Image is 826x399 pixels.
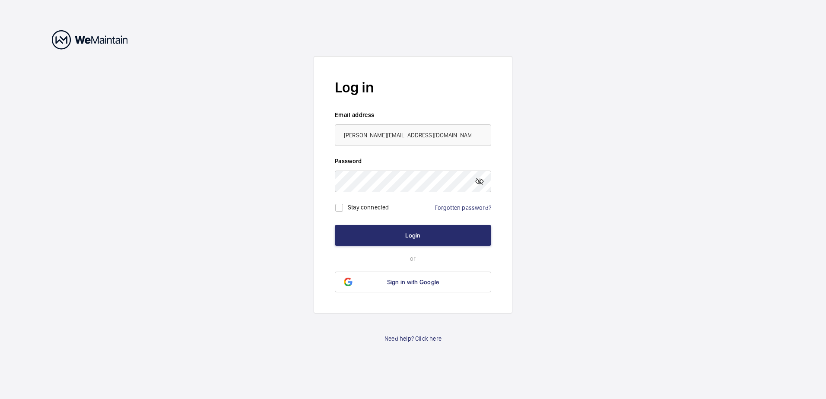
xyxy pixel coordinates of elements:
button: Login [335,225,491,246]
label: Email address [335,111,491,119]
label: Password [335,157,491,165]
input: Your email address [335,124,491,146]
h2: Log in [335,77,491,98]
a: Forgotten password? [435,204,491,211]
label: Stay connected [348,204,389,211]
p: or [335,254,491,263]
span: Sign in with Google [387,279,439,285]
a: Need help? Click here [384,334,442,343]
